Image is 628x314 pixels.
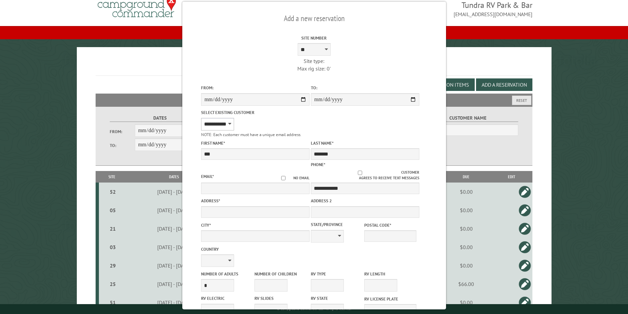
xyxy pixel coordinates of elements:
label: Number of Adults [201,271,253,277]
div: 52 [102,188,124,195]
td: $0.00 [442,293,491,312]
div: [DATE] - [DATE] [126,188,222,195]
label: Customer agrees to receive text messages [311,170,419,181]
h1: Reservations [96,58,533,76]
div: Site type: [260,57,368,65]
label: RV Electric [201,295,253,301]
button: Add a Reservation [476,78,532,91]
button: Reset [512,96,531,105]
td: $66.00 [442,275,491,293]
div: [DATE] - [DATE] [126,207,222,214]
div: 05 [102,207,124,214]
label: RV License Plate [364,296,416,302]
div: 03 [102,244,124,250]
td: $0.00 [442,219,491,238]
td: $0.00 [442,238,491,256]
button: Edit Add-on Items [418,78,475,91]
td: $0.00 [442,256,491,275]
label: From: [110,128,135,135]
label: Postal Code [364,222,416,228]
label: To: [311,85,419,91]
th: Due [442,171,491,183]
label: From: [201,85,310,91]
label: Address [201,198,310,204]
th: Dates [125,171,223,183]
input: Customer agrees to receive text messages [318,171,401,175]
label: RV Slides [254,295,307,301]
label: City [201,222,310,228]
div: [DATE] - [DATE] [126,244,222,250]
small: NOTE: Each customer must have a unique email address. [201,132,301,137]
label: Select existing customer [201,109,310,116]
label: To: [110,142,135,149]
label: Email [201,174,214,179]
label: Site Number [260,35,368,41]
h2: Filters [96,94,533,106]
h2: Add a new reservation [201,12,427,25]
label: Number of Children [254,271,307,277]
label: Customer Name [418,114,518,122]
small: © Campground Commander LLC. All rights reserved. [277,307,351,311]
label: Country [201,246,310,252]
div: [DATE] - [DATE] [126,299,222,306]
div: [DATE] - [DATE] [126,225,222,232]
label: First Name [201,140,310,146]
label: Last Name [311,140,419,146]
label: Address 2 [311,198,419,204]
div: [DATE] - [DATE] [126,281,222,287]
div: [DATE] - [DATE] [126,262,222,269]
th: Site [99,171,125,183]
td: $0.00 [442,183,491,201]
label: Dates [110,114,210,122]
label: State/Province [311,221,363,228]
th: Edit [491,171,533,183]
label: Phone [311,162,325,167]
label: RV Length [364,271,416,277]
label: RV Type [311,271,363,277]
div: 21 [102,225,124,232]
div: Max rig size: 0' [260,65,368,72]
div: 51 [102,299,124,306]
input: No email [273,176,293,180]
td: $0.00 [442,201,491,219]
div: 25 [102,281,124,287]
label: RV State [311,295,363,301]
label: No email [273,175,310,181]
div: 29 [102,262,124,269]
